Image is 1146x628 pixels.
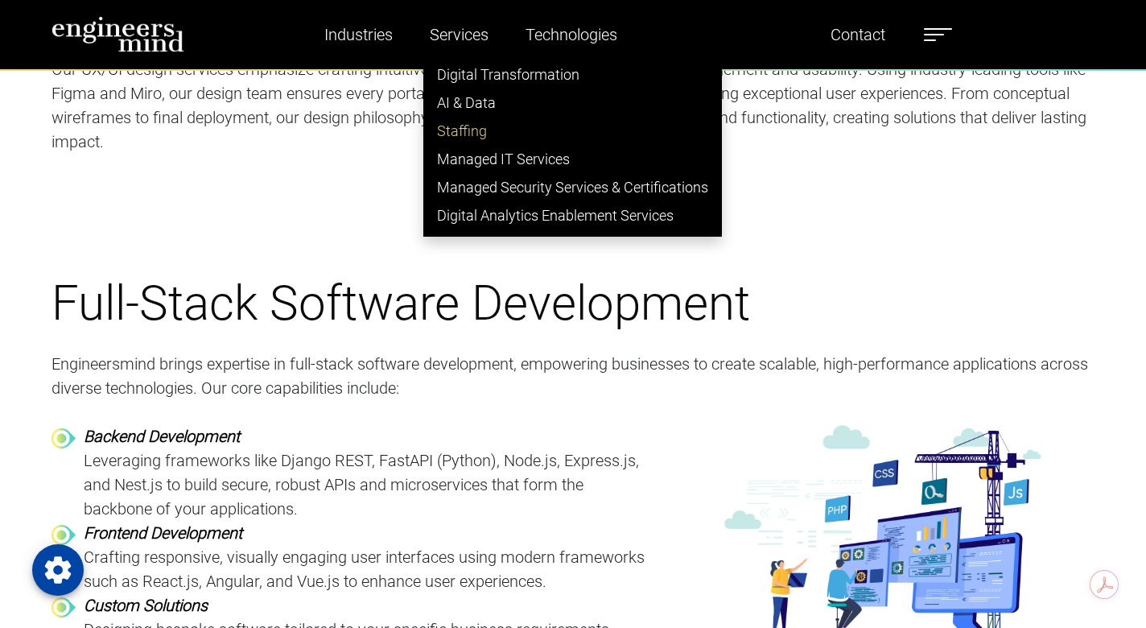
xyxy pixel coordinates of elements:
[824,16,892,53] a: Contact
[424,173,721,201] a: Managed Security Services & Certifications
[423,16,495,53] a: Services
[52,428,76,448] img: bullet-point
[52,275,750,332] span: Full-Stack Software Development
[424,201,721,229] a: Digital Analytics Enablement Services
[52,57,1094,154] p: Our UX/UI design services emphasize crafting intuitive, user-centric interfaces that elevate enga...
[424,60,721,89] a: Digital Transformation
[84,448,652,521] p: Leveraging frameworks like Django REST, FastAPI (Python), Node.js, Express.js, and Nest.js to bui...
[52,597,76,618] img: bullet-point
[318,16,399,53] a: Industries
[423,53,722,237] ul: Industries
[424,145,721,173] a: Managed IT Services
[84,427,240,446] strong: Backend Development
[84,596,208,615] strong: Custom Solutions
[84,523,242,543] strong: Frontend Development
[52,352,1094,400] p: Engineersmind brings expertise in full-stack software development, empowering businesses to creat...
[52,525,76,545] img: bullet-point
[424,117,721,145] a: Staffing
[52,16,184,52] img: logo
[424,89,721,117] a: AI & Data
[84,545,652,593] p: Crafting responsive, visually engaging user interfaces using modern frameworks such as React.js, ...
[519,16,624,53] a: Technologies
